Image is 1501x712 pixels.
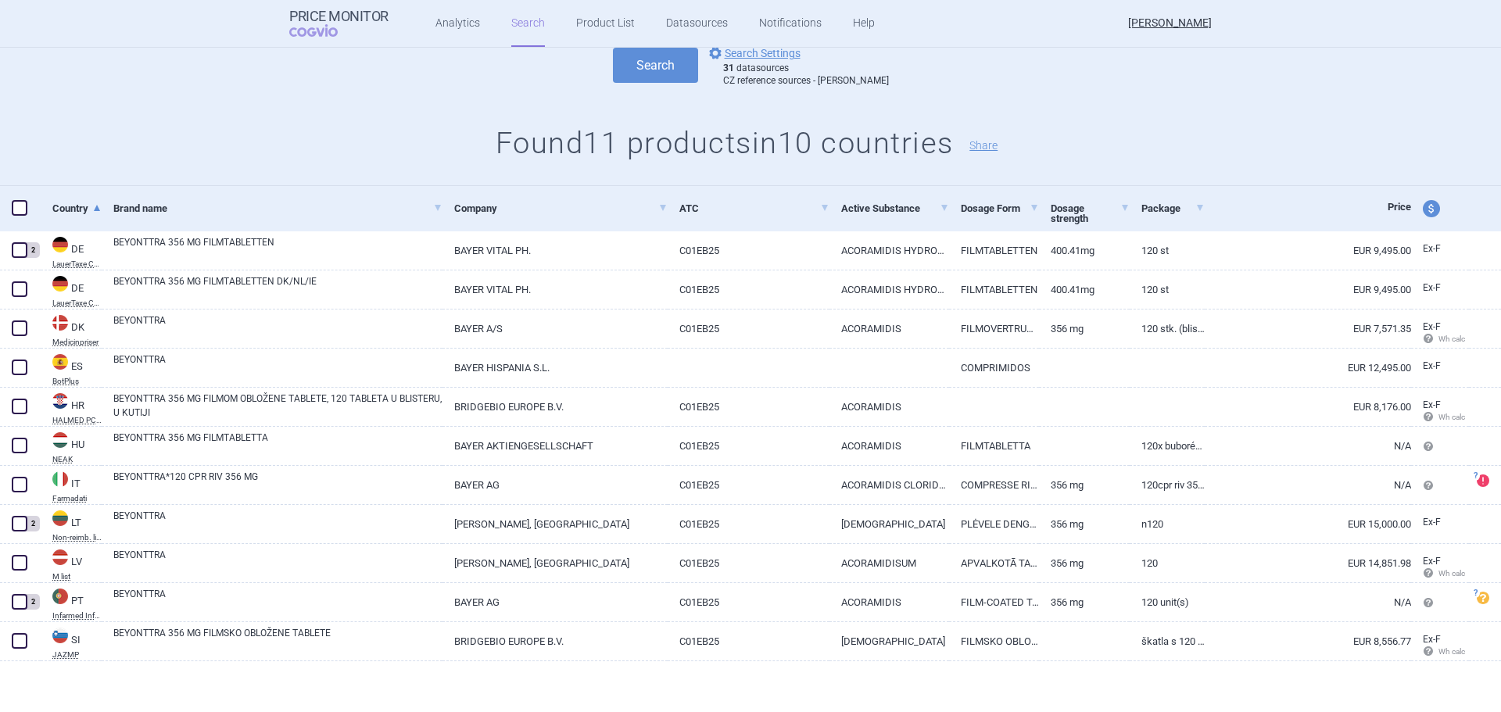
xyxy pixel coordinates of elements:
[829,388,950,426] a: ACORAMIDIS
[113,313,442,342] a: BEYONTTRA
[1423,321,1441,332] span: Ex-factory price
[113,392,442,420] a: BEYONTTRA 356 MG FILMOM OBLOŽENE TABLETE, 120 TABLETA U BLISTERU, U KUTIJI
[26,516,40,531] div: 2
[113,509,442,537] a: BEYONTTRA
[1039,466,1129,504] a: 356 mg
[668,544,829,582] a: C01EB25
[113,274,442,302] a: BEYONTTRA 356 MG FILMTABLETTEN DK/NL/IE
[1411,394,1469,430] a: Ex-F Wh calc
[668,231,829,270] a: C01EB25
[52,338,102,346] abbr: Medicinpriser — Danish Medicine Agency. Erhverv Medicinpriser database for bussines.
[829,544,950,582] a: ACORAMIDISUM
[52,315,68,331] img: Denmark
[1423,335,1465,343] span: Wh calc
[829,583,950,621] a: ACORAMIDIS
[841,189,950,227] a: Active Substance
[1205,349,1411,387] a: EUR 12,495.00
[829,270,950,309] a: ACORAMIDIS HYDROCHLORID 400 MG
[1130,505,1205,543] a: N120
[289,9,389,24] strong: Price Monitor
[1130,622,1205,660] a: škatla s 120 tabletami v pretisnih omotih
[1423,243,1441,254] span: Ex-factory price
[26,242,40,258] div: 2
[113,352,442,381] a: BEYONTTRA
[1423,413,1465,421] span: Wh calc
[668,622,829,660] a: C01EB25
[1471,589,1480,598] span: ?
[949,466,1039,504] a: COMPRESSE RIVESTITE
[52,417,102,424] abbr: HALMED PCL SUMMARY — List of medicines with an established maximum wholesale price published by t...
[442,270,668,309] a: BAYER VITAL PH.
[52,628,68,643] img: Slovenia
[1205,622,1411,660] a: EUR 8,556.77
[829,466,950,504] a: ACORAMIDIS CLORIDRATO
[668,466,829,504] a: C01EB25
[442,622,668,660] a: BRIDGEBIO EUROPE B.V.
[52,534,102,542] abbr: Non-reimb. list — List of medicinal products published by the Ministry of Health of The Republic ...
[949,231,1039,270] a: FILMTABLETTEN
[1471,471,1480,481] span: ?
[1130,583,1205,621] a: 120 unit(s)
[1039,309,1129,348] a: 356 mg
[52,432,68,448] img: Hungary
[41,587,102,620] a: PTPTInfarmed Infomed
[52,393,68,409] img: Croatia
[1141,189,1205,227] a: Package
[1423,517,1441,528] span: Ex-factory price
[289,24,360,37] span: COGVIO
[1130,309,1205,348] a: 120 stk. (blister)
[723,63,734,73] strong: 31
[1411,316,1469,352] a: Ex-F Wh calc
[1205,583,1411,621] a: N/A
[1477,592,1496,604] a: ?
[41,470,102,503] a: ITITFarmadati
[41,548,102,581] a: LVLVM list
[52,589,68,604] img: Portugal
[1205,544,1411,582] a: EUR 14,851.98
[41,431,102,463] a: HUHUNEAK
[1039,231,1129,270] a: 400.41mg
[41,626,102,659] a: SISIJAZMP
[949,544,1039,582] a: APVALKOTĀ TABLETE
[52,456,102,463] abbr: NEAK — PUPHA database published by the National Health Insurance Fund of Hungary.
[829,309,950,348] a: ACORAMIDIS
[113,626,442,654] a: BEYONTTRA 356 MG FILMSKO OBLOŽENE TABLETE
[289,9,389,38] a: Price MonitorCOGVIO
[668,505,829,543] a: C01EB25
[113,431,442,459] a: BEYONTTRA 356 MG FILMTABLETTA
[1205,427,1411,465] a: N/A
[1205,388,1411,426] a: EUR 8,176.00
[1205,505,1411,543] a: EUR 15,000.00
[1205,231,1411,270] a: EUR 9,495.00
[1423,647,1465,656] span: Wh calc
[706,44,801,63] a: Search Settings
[41,352,102,385] a: ESESBotPlus
[1205,309,1411,348] a: EUR 7,571.35
[1411,277,1469,300] a: Ex-F
[113,189,442,227] a: Brand name
[113,235,442,263] a: BEYONTTRA 356 MG FILMTABLETTEN
[442,309,668,348] a: BAYER A/S
[41,274,102,307] a: DEDELauerTaxe CGM
[52,189,102,227] a: Country
[52,377,102,385] abbr: BotPlus — Online database developed by the General Council of Official Associations of Pharmacist...
[829,427,950,465] a: ACORAMIDIS
[668,309,829,348] a: C01EB25
[1423,360,1441,371] span: Ex-factory price
[52,237,68,252] img: Germany
[442,505,668,543] a: [PERSON_NAME], [GEOGRAPHIC_DATA]
[949,349,1039,387] a: COMPRIMIDOS
[1130,427,1205,465] a: 120x buborékcsomagolásban (pvc/pctfe/al)
[668,583,829,621] a: C01EB25
[1423,399,1441,410] span: Ex-factory price
[442,583,668,621] a: BAYER AG
[1423,282,1441,293] span: Ex-factory price
[1205,270,1411,309] a: EUR 9,495.00
[52,573,102,581] abbr: M list — Lists of reimbursable medicinal products published by the National Health Service (List ...
[26,594,40,610] div: 2
[1411,550,1469,586] a: Ex-F Wh calc
[1411,511,1469,535] a: Ex-F
[113,548,442,576] a: BEYONTTRA
[1411,628,1469,664] a: Ex-F Wh calc
[1130,231,1205,270] a: 120 St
